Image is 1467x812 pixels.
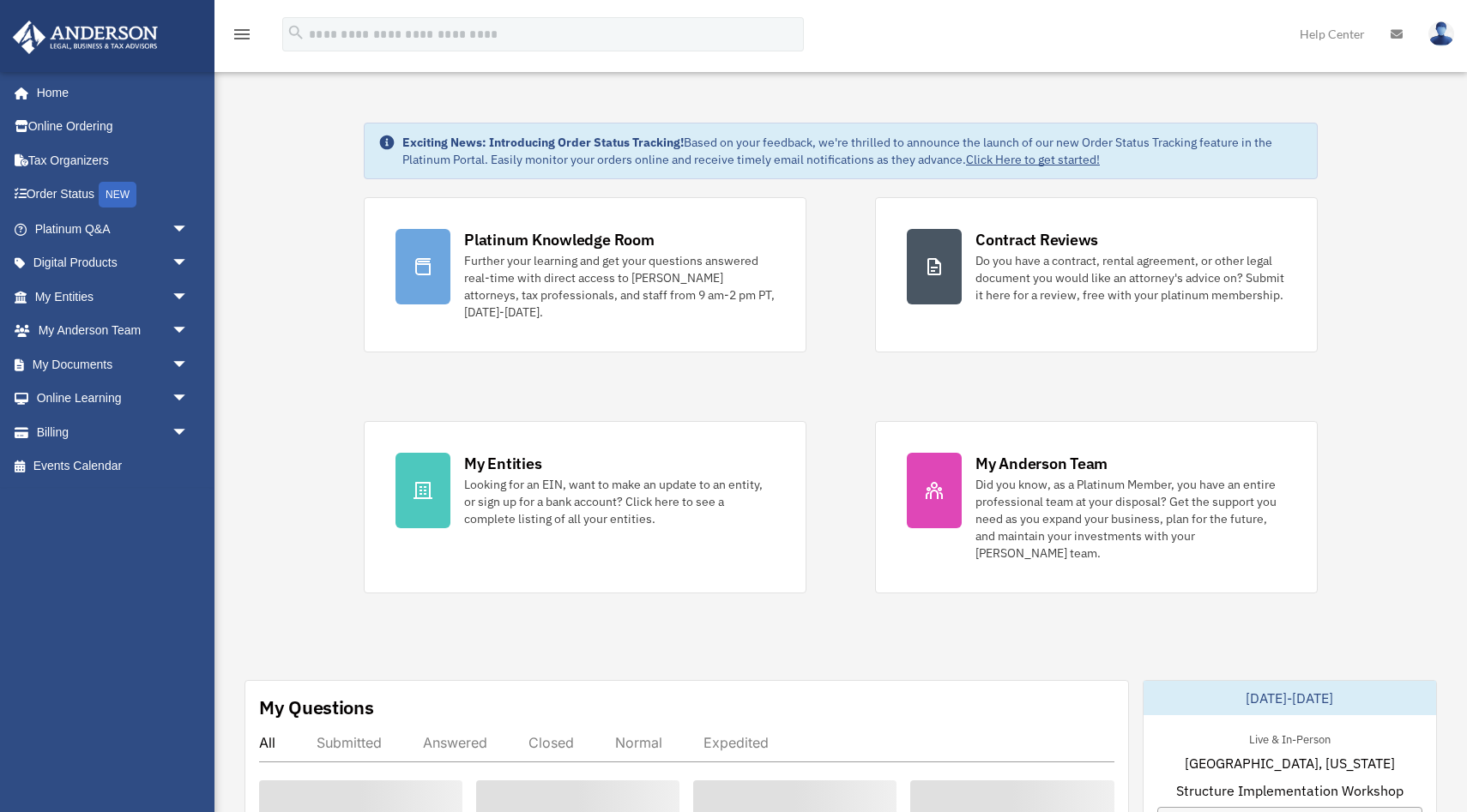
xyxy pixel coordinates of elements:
div: Further your learning and get your questions answered real-time with direct access to [PERSON_NAM... [464,252,775,321]
div: My Entities [464,453,541,474]
div: [DATE]-[DATE] [1144,681,1437,715]
span: arrow_drop_down [172,280,206,315]
a: Order StatusNEW [12,177,214,213]
div: My Anderson Team [975,453,1108,474]
div: Expedited [703,734,769,751]
a: Platinum Knowledge Room Further your learning and get your questions answered real-time with dire... [364,197,806,352]
a: Click Here to get started! [966,152,1100,167]
div: Did you know, as a Platinum Member, you have an entire professional team at your disposal? Get th... [975,476,1286,562]
a: Home [12,75,206,110]
span: arrow_drop_down [172,212,206,247]
span: [GEOGRAPHIC_DATA], [US_STATE] [1185,753,1395,773]
div: Looking for an EIN, want to make an update to an entity, or sign up for a bank account? Click her... [464,476,775,527]
span: arrow_drop_down [172,415,206,450]
div: Based on your feedback, we're thrilled to announce the launch of our new Order Status Tracking fe... [402,134,1303,168]
i: menu [232,24,252,45]
div: Platinum Knowledge Room [464,229,655,250]
a: Tax Organizers [12,143,214,177]
div: NEW [99,182,136,208]
a: menu [232,30,252,45]
a: My Anderson Teamarrow_drop_down [12,314,214,348]
div: Live & In-Person [1235,729,1344,747]
strong: Exciting News: Introducing Order Status Tracking! [402,135,684,150]
span: arrow_drop_down [172,246,206,281]
a: My Anderson Team Did you know, as a Platinum Member, you have an entire professional team at your... [875,421,1318,593]
a: My Entities Looking for an EIN, want to make an update to an entity, or sign up for a bank accoun... [364,421,806,593]
img: User Pic [1428,21,1454,46]
a: My Documentsarrow_drop_down [12,347,214,382]
a: Events Calendar [12,449,214,484]
a: Online Learningarrow_drop_down [12,382,214,416]
span: arrow_drop_down [172,382,206,417]
a: Platinum Q&Aarrow_drop_down [12,212,214,246]
a: Digital Productsarrow_drop_down [12,246,214,280]
div: Submitted [317,734,382,751]
div: All [259,734,275,751]
div: My Questions [259,695,374,720]
span: Structure Implementation Workshop [1176,780,1404,801]
i: search [287,23,305,42]
div: Contract Reviews [975,229,1098,250]
div: Answered [423,734,487,751]
div: Closed [528,734,574,751]
a: My Entitiesarrow_drop_down [12,280,214,314]
img: Anderson Advisors Platinum Portal [8,21,163,54]
span: arrow_drop_down [172,347,206,382]
div: Normal [615,734,662,751]
a: Contract Reviews Do you have a contract, rental agreement, or other legal document you would like... [875,197,1318,352]
span: arrow_drop_down [172,314,206,349]
a: Online Ordering [12,110,214,144]
div: Do you have a contract, rental agreement, or other legal document you would like an attorney's ad... [975,252,1286,304]
a: Billingarrow_drop_down [12,415,214,449]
